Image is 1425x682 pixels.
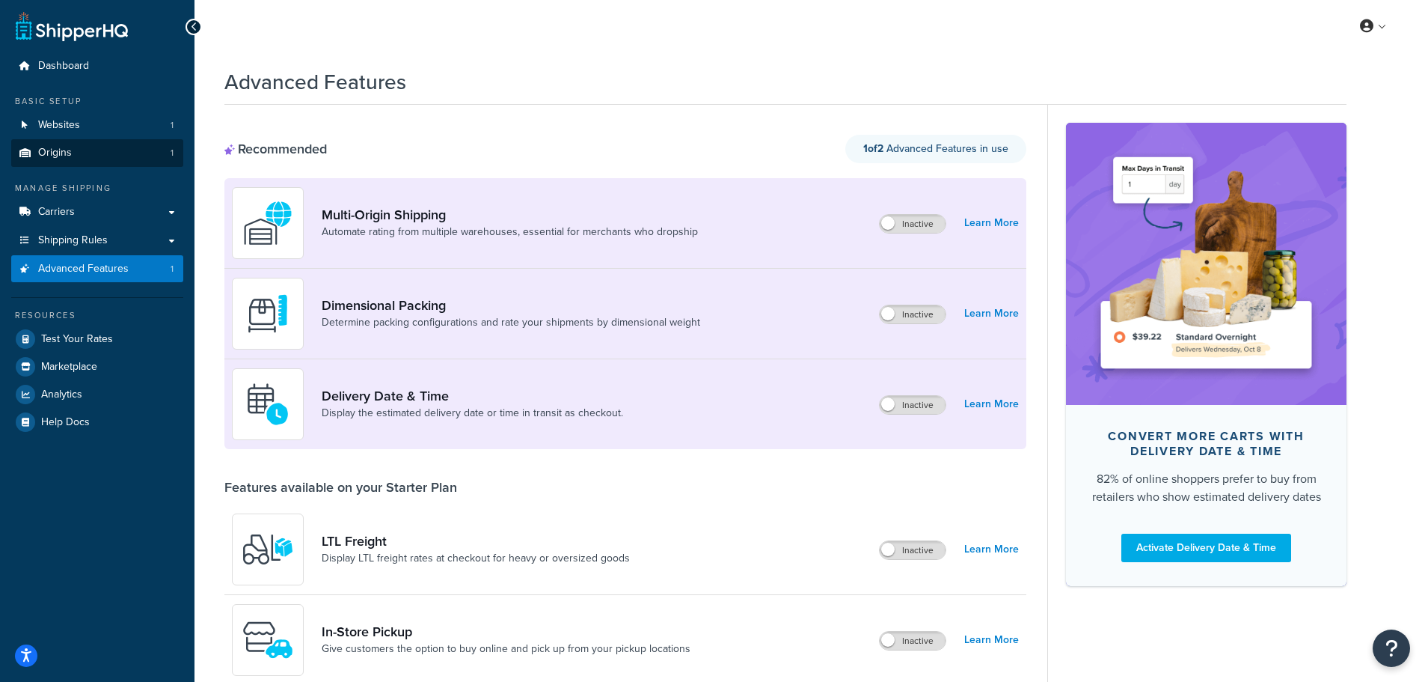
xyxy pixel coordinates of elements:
span: Websites [38,119,80,132]
li: Websites [11,112,183,139]
a: LTL Freight [322,533,630,549]
li: Advanced Features [11,255,183,283]
label: Inactive [880,632,946,650]
a: Multi-Origin Shipping [322,207,698,223]
label: Inactive [880,541,946,559]
a: Shipping Rules [11,227,183,255]
label: Inactive [880,215,946,233]
img: gfkeb5ejjkALwAAAABJRU5ErkJggg== [242,378,294,430]
div: Manage Shipping [11,182,183,195]
span: 1 [171,119,174,132]
span: 1 [171,263,174,275]
label: Inactive [880,305,946,323]
img: WatD5o0RtDAAAAAElFTkSuQmCC [242,197,294,249]
li: Origins [11,139,183,167]
a: Activate Delivery Date & Time [1121,534,1291,562]
a: Learn More [964,213,1019,234]
a: Test Your Rates [11,326,183,353]
a: Learn More [964,630,1019,651]
a: Origins1 [11,139,183,167]
a: Display the estimated delivery date or time in transit as checkout. [322,406,623,421]
div: Features available on your Starter Plan [224,479,457,496]
span: Advanced Features in use [863,141,1008,156]
img: feature-image-ddt-36eae7f7280da8017bfb280eaccd9c446f90b1fe08728e4019434db127062ab4.png [1088,145,1324,382]
div: Basic Setup [11,95,183,108]
button: Open Resource Center [1373,630,1410,667]
div: Recommended [224,141,327,157]
a: Give customers the option to buy online and pick up from your pickup locations [322,642,690,657]
span: 1 [171,147,174,159]
div: Resources [11,309,183,322]
span: Marketplace [41,361,97,374]
a: Learn More [964,303,1019,324]
img: y79ZsPf0fXUFUhFXDzUgf+ktZg5F2+ohG75+v3d2s1D9TjoU8PiyCIluIjV41seZevKCRuEjTPPOKHJsQcmKCXGdfprl3L4q7... [242,523,294,576]
a: Display LTL freight rates at checkout for heavy or oversized goods [322,551,630,566]
a: Carriers [11,198,183,226]
a: Analytics [11,381,183,408]
span: Test Your Rates [41,333,113,346]
span: Dashboard [38,60,89,73]
a: Automate rating from multiple warehouses, essential for merchants who dropship [322,225,698,240]
span: Help Docs [41,416,90,429]
span: Analytics [41,389,82,401]
a: Help Docs [11,409,183,436]
a: Learn More [964,539,1019,560]
div: 82% of online shoppers prefer to buy from retailers who show estimated delivery dates [1090,470,1323,506]
a: Advanced Features1 [11,255,183,283]
a: Dimensional Packing [322,297,700,314]
div: Convert more carts with delivery date & time [1090,429,1323,459]
a: Learn More [964,394,1019,415]
a: In-Store Pickup [322,624,690,640]
span: Advanced Features [38,263,129,275]
a: Determine packing configurations and rate your shipments by dimensional weight [322,315,700,330]
img: DTVBYsAAAAAASUVORK5CYII= [242,287,294,340]
strong: 1 of 2 [863,141,883,156]
span: Origins [38,147,72,159]
h1: Advanced Features [224,67,406,97]
span: Carriers [38,206,75,219]
a: Delivery Date & Time [322,388,623,404]
a: Marketplace [11,353,183,380]
span: Shipping Rules [38,234,108,247]
label: Inactive [880,396,946,414]
a: Websites1 [11,112,183,139]
img: wfgcfpwTIucLEAAAAASUVORK5CYII= [242,614,294,666]
a: Dashboard [11,52,183,80]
